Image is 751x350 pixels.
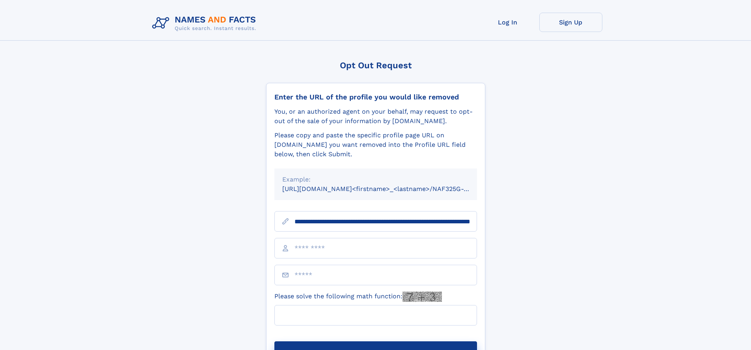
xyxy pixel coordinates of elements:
[266,60,485,70] div: Opt Out Request
[149,13,263,34] img: Logo Names and Facts
[282,185,492,193] small: [URL][DOMAIN_NAME]<firstname>_<lastname>/NAF325G-xxxxxxxx
[282,175,469,184] div: Example:
[274,93,477,101] div: Enter the URL of the profile you would like removed
[539,13,602,32] a: Sign Up
[274,107,477,126] div: You, or an authorized agent on your behalf, may request to opt-out of the sale of your informatio...
[274,292,442,302] label: Please solve the following math function:
[274,131,477,159] div: Please copy and paste the specific profile page URL on [DOMAIN_NAME] you want removed into the Pr...
[476,13,539,32] a: Log In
